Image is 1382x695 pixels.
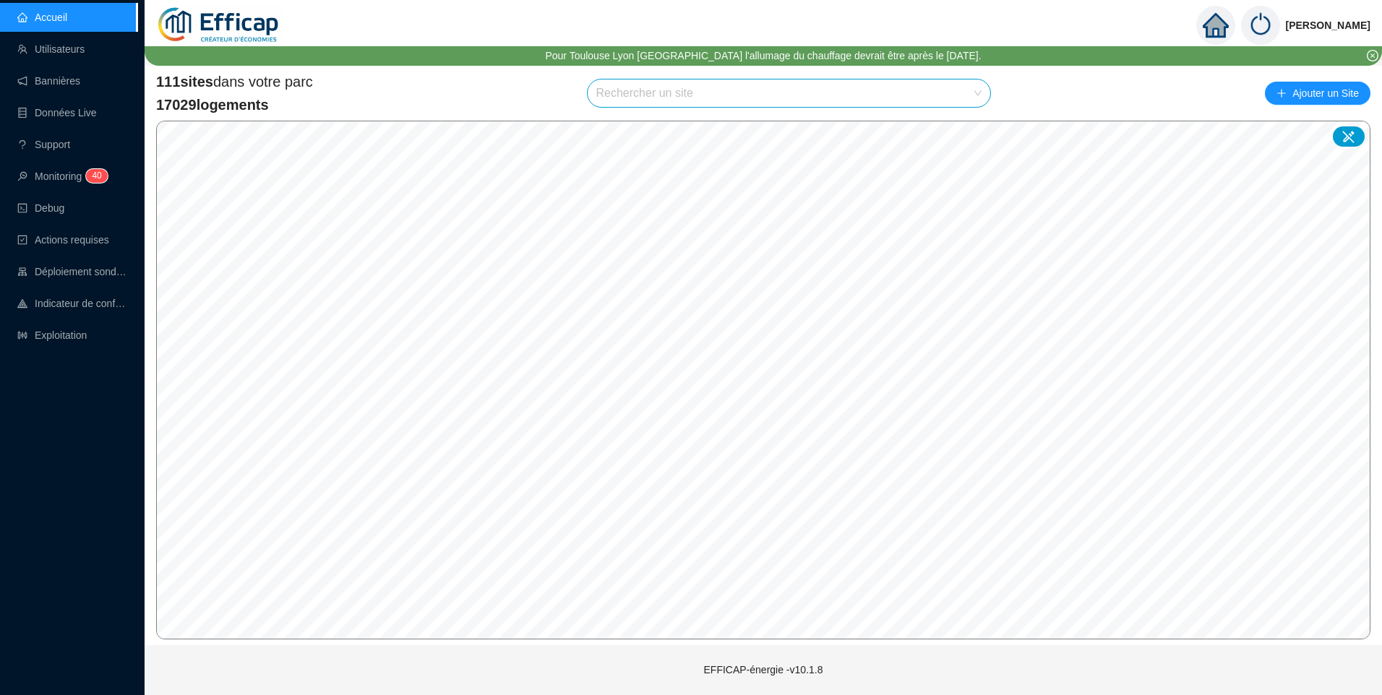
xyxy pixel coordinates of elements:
a: heat-mapIndicateur de confort [17,298,127,309]
div: Pour Toulouse Lyon [GEOGRAPHIC_DATA] l'allumage du chauffage devrait être après le [DATE]. [545,48,981,64]
span: Actions requises [35,234,109,246]
span: 17029 logements [156,95,313,115]
span: EFFICAP-énergie - v10.1.8 [704,664,823,675]
a: slidersExploitation [17,329,87,341]
a: monitorMonitoring40 [17,170,103,182]
canvas: Map [157,121,1370,639]
span: home [1203,12,1229,38]
a: clusterDéploiement sondes [17,266,127,277]
span: 111 sites [156,74,213,90]
span: 4 [92,170,97,181]
span: plus [1276,88,1287,98]
span: Ajouter un Site [1292,83,1359,103]
span: 0 [97,170,102,181]
span: dans votre parc [156,72,313,92]
a: teamUtilisateurs [17,43,85,55]
a: homeAccueil [17,12,67,23]
img: power [1241,6,1280,45]
sup: 40 [86,169,107,183]
a: notificationBannières [17,75,80,87]
a: questionSupport [17,139,70,150]
span: close-circle [1367,50,1378,61]
span: check-square [17,235,27,245]
a: databaseDonnées Live [17,107,97,118]
button: Ajouter un Site [1265,82,1370,105]
a: codeDebug [17,202,64,214]
span: [PERSON_NAME] [1286,2,1370,48]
